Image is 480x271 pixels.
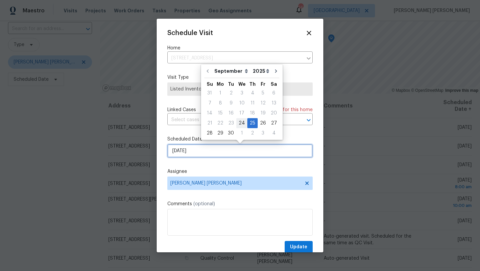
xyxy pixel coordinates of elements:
[247,128,258,138] div: Thu Oct 02 2025
[204,88,215,98] div: 31
[226,98,236,108] div: Tue Sep 09 2025
[213,66,251,76] select: Month
[226,118,236,128] div: Tue Sep 23 2025
[226,108,236,118] div: 16
[204,118,215,128] div: 21
[268,118,279,128] div: Sat Sep 27 2025
[204,88,215,98] div: Sun Aug 31 2025
[271,64,281,78] button: Go to next month
[236,98,247,108] div: 10
[305,29,313,37] span: Close
[236,88,247,98] div: Wed Sep 03 2025
[207,82,213,86] abbr: Sunday
[226,118,236,128] div: 23
[215,88,226,98] div: Mon Sep 01 2025
[167,168,313,175] label: Assignee
[304,115,313,125] button: Open
[268,98,279,108] div: Sat Sep 13 2025
[204,108,215,118] div: 14
[215,118,226,128] div: 22
[238,82,246,86] abbr: Wednesday
[258,98,268,108] div: 12
[236,118,247,128] div: Wed Sep 24 2025
[247,128,258,138] div: 2
[285,241,313,253] button: Update
[167,106,196,113] span: Linked Cases
[167,201,313,207] label: Comments
[247,88,258,98] div: Thu Sep 04 2025
[236,108,247,118] div: 17
[268,98,279,108] div: 13
[215,98,226,108] div: Mon Sep 08 2025
[268,128,279,138] div: 4
[215,88,226,98] div: 1
[247,108,258,118] div: 18
[271,82,277,86] abbr: Saturday
[215,118,226,128] div: Mon Sep 22 2025
[268,108,279,118] div: 20
[247,98,258,108] div: 11
[170,181,301,186] span: [PERSON_NAME] [PERSON_NAME]
[215,128,226,138] div: 29
[268,88,279,98] div: Sat Sep 06 2025
[167,53,303,63] input: Enter in an address
[247,118,258,128] div: Thu Sep 25 2025
[217,82,224,86] abbr: Monday
[215,108,226,118] div: 15
[236,108,247,118] div: Wed Sep 17 2025
[268,108,279,118] div: Sat Sep 20 2025
[236,128,247,138] div: Wed Oct 01 2025
[167,30,213,36] span: Schedule Visit
[236,118,247,128] div: 24
[251,66,271,76] select: Year
[249,82,256,86] abbr: Thursday
[258,88,268,98] div: Fri Sep 05 2025
[236,98,247,108] div: Wed Sep 10 2025
[204,128,215,138] div: 28
[226,128,236,138] div: 30
[204,98,215,108] div: Sun Sep 07 2025
[258,98,268,108] div: Fri Sep 12 2025
[215,128,226,138] div: Mon Sep 29 2025
[167,45,313,51] label: Home
[268,128,279,138] div: Sat Oct 04 2025
[247,108,258,118] div: Thu Sep 18 2025
[215,108,226,118] div: Mon Sep 15 2025
[258,88,268,98] div: 5
[204,128,215,138] div: Sun Sep 28 2025
[204,108,215,118] div: Sun Sep 14 2025
[290,243,307,251] span: Update
[167,136,313,143] label: Scheduled Date
[170,86,310,92] span: Listed Inventory Diagnostic
[258,118,268,128] div: Fri Sep 26 2025
[268,88,279,98] div: 6
[215,98,226,108] div: 8
[167,115,294,125] input: Select cases
[258,128,268,138] div: 3
[226,88,236,98] div: 2
[226,88,236,98] div: Tue Sep 02 2025
[258,108,268,118] div: Fri Sep 19 2025
[236,128,247,138] div: 1
[247,118,258,128] div: 25
[204,98,215,108] div: 7
[226,128,236,138] div: Tue Sep 30 2025
[258,128,268,138] div: Fri Oct 03 2025
[204,118,215,128] div: Sun Sep 21 2025
[167,144,313,158] input: M/D/YYYY
[247,88,258,98] div: 4
[261,82,265,86] abbr: Friday
[268,118,279,128] div: 27
[258,118,268,128] div: 26
[258,108,268,118] div: 19
[167,74,313,81] label: Visit Type
[228,82,234,86] abbr: Tuesday
[193,202,215,206] span: (optional)
[226,108,236,118] div: Tue Sep 16 2025
[226,98,236,108] div: 9
[203,64,213,78] button: Go to previous month
[247,98,258,108] div: Thu Sep 11 2025
[236,88,247,98] div: 3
